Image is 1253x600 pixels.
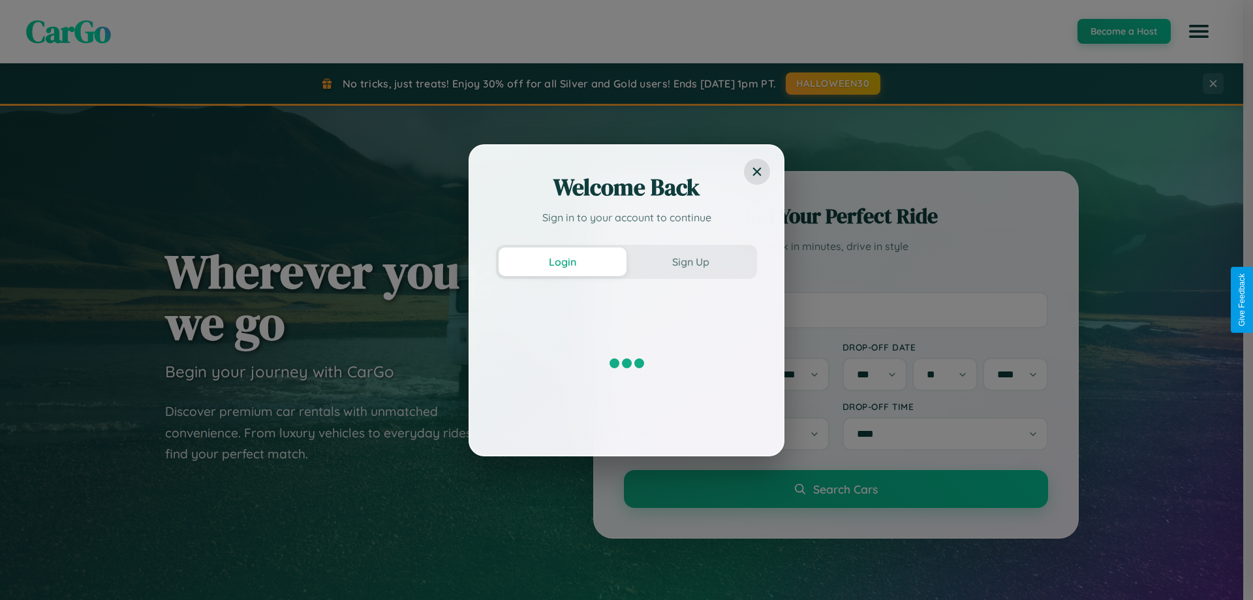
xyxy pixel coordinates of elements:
p: Sign in to your account to continue [496,210,757,225]
button: Sign Up [626,247,754,276]
div: Give Feedback [1237,274,1246,326]
iframe: Intercom live chat [13,556,44,587]
button: Login [499,247,626,276]
h2: Welcome Back [496,172,757,203]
